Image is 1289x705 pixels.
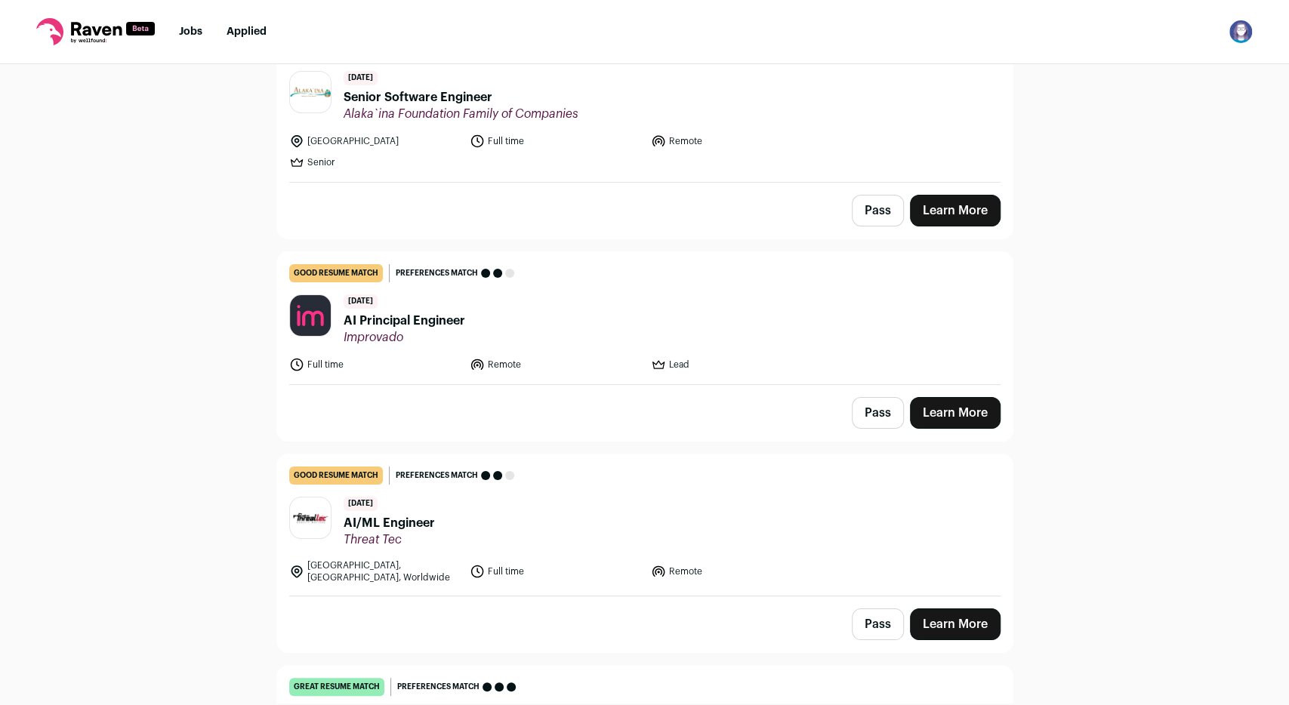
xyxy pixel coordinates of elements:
[289,466,383,485] div: good resume match
[227,26,267,37] a: Applied
[852,397,904,429] button: Pass
[344,294,378,309] span: [DATE]
[289,264,383,282] div: good resume match
[344,330,465,345] span: Improvado
[344,532,435,547] span: Threat Tec
[852,195,904,226] button: Pass
[344,497,378,511] span: [DATE]
[470,134,642,149] li: Full time
[910,195,1001,226] a: Learn More
[179,26,202,37] a: Jobs
[290,510,331,526] img: 5dc23317f3ddc38aa3ab8fb6b25fbd5e1a98a5b4ab371684c0c47948a0dde794.png
[1229,20,1253,44] button: Open dropdown
[277,454,1013,596] a: good resume match Preferences match [DATE] AI/ML Engineer Threat Tec [GEOGRAPHIC_DATA], [GEOGRAPH...
[651,559,823,583] li: Remote
[470,559,642,583] li: Full time
[289,678,384,696] div: great resume match
[910,608,1001,640] a: Learn More
[290,295,331,336] img: 3d4f31fa7bdd5db5f285d3e41c8cf6842e5a90499664771cd1e23ec390efef80.jpg
[277,29,1013,182] a: great resume match Preferences match [DATE] Senior Software Engineer Alaka`ina Foundation Family ...
[290,87,331,97] img: 9c3d10669f04fb8f1b7d9ad13cf90011894ebe54e6a2a5de09eea32007c75b4f.png
[289,357,461,372] li: Full time
[396,468,478,483] span: Preferences match
[396,266,478,281] span: Preferences match
[852,608,904,640] button: Pass
[344,312,465,330] span: AI Principal Engineer
[397,679,480,694] span: Preferences match
[289,559,461,583] li: [GEOGRAPHIC_DATA], [GEOGRAPHIC_DATA], Worldwide
[289,134,461,149] li: [GEOGRAPHIC_DATA]
[651,134,823,149] li: Remote
[289,155,461,170] li: Senior
[344,106,578,122] span: Alaka`ina Foundation Family of Companies
[344,514,435,532] span: AI/ML Engineer
[910,397,1001,429] a: Learn More
[344,88,578,106] span: Senior Software Engineer
[651,357,823,372] li: Lead
[277,252,1013,384] a: good resume match Preferences match [DATE] AI Principal Engineer Improvado Full time Remote Lead
[344,71,378,85] span: [DATE]
[470,357,642,372] li: Remote
[1229,20,1253,44] img: 7855959-medium_jpg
